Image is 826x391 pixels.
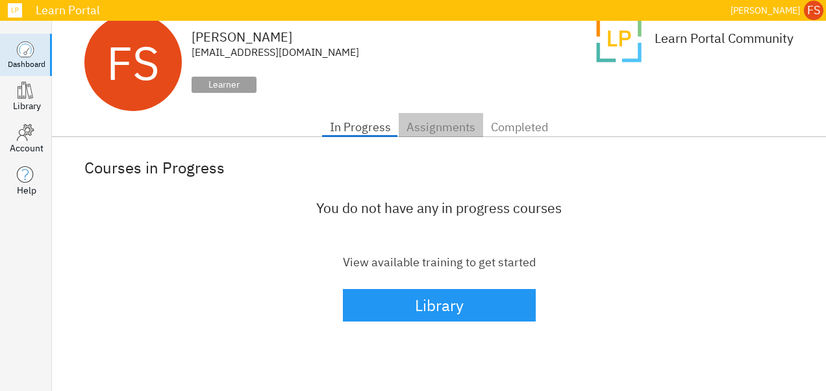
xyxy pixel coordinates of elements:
div: [PERSON_NAME] [731,3,800,19]
div: Account [10,142,44,155]
div: Help [17,184,36,197]
span: Assignments [407,117,475,138]
span: Completed [491,117,548,138]
div: [EMAIL_ADDRESS][DOMAIN_NAME] [192,47,359,57]
div: FS [804,1,823,20]
span: In Progress [330,117,391,138]
div: Library [13,99,41,112]
div: View available training to get started [343,254,536,271]
div: Courses in Progress [84,157,794,179]
div: Learner [192,77,257,93]
div: [PERSON_NAME] [192,31,359,44]
div: Dashboard [8,58,45,69]
div: FS [84,14,182,111]
div: Library [415,292,464,319]
div: You do not have any in progress courses [316,198,562,218]
div: Learn Portal [29,5,725,16]
div: Learn Portal Community [655,31,794,45]
button: Library [343,289,536,322]
img: avatar [593,14,645,66]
